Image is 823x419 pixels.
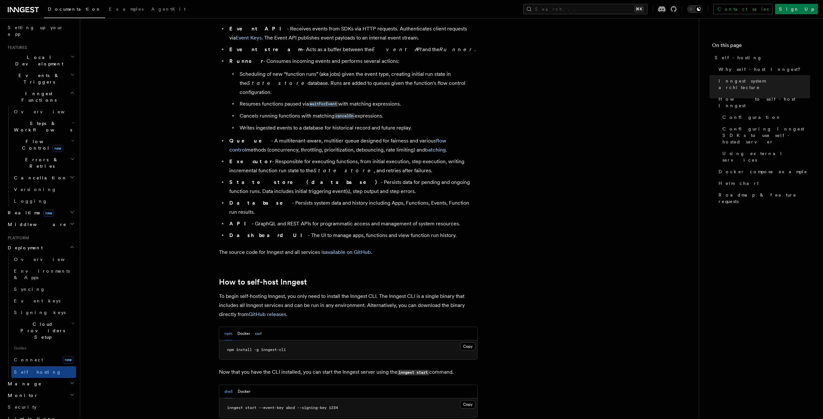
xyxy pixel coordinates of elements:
span: Cloud Providers Setup [11,321,71,340]
span: Environments & Apps [14,268,70,280]
code: inngest start [397,370,429,375]
a: Configuration [720,111,810,123]
span: Using external services [722,150,810,163]
span: Signing keys [14,310,66,315]
a: Versioning [11,184,76,195]
li: Resumes functions paused via with matching expressions. [238,99,478,109]
span: Guides [11,343,76,353]
a: Overview [11,254,76,265]
span: Connect [14,357,43,362]
span: Steps & Workflows [11,120,72,133]
a: Why self-host Inngest? [716,63,810,75]
button: Flow Controlnew [11,136,76,154]
a: Roadmap & feature requests [716,189,810,207]
a: Security [5,401,76,413]
em: State store [313,167,374,174]
li: - A multitenant-aware, multitier queue designed for fairness and various methods (concurrency, th... [227,136,478,154]
a: How to self-host Inngest [219,277,307,287]
button: Inngest Functions [5,88,76,106]
button: Realtimenew [5,207,76,219]
div: Deployment [5,254,76,378]
a: available on GitHub [325,249,371,255]
p: To begin self-hosting Inngest, you only need to install the Inngest CLI. The Inngest CLI is a sin... [219,292,478,319]
a: Helm chart [716,177,810,189]
em: Event API [372,46,422,52]
button: Docker [237,327,250,340]
span: Inngest Functions [5,90,70,103]
span: Roadmap & feature requests [719,192,810,205]
span: Versioning [14,187,57,192]
div: Inngest Functions [5,106,76,207]
span: npm install -g inngest-cli [227,347,286,352]
button: Search...⌘K [523,4,647,14]
span: Event keys [14,298,60,303]
button: Cloud Providers Setup [11,318,76,343]
span: Security [8,404,37,410]
a: Setting up your app [5,22,76,40]
a: Documentation [44,2,105,18]
span: Local Development [5,54,70,67]
span: Why self-host Inngest? [719,66,805,73]
a: cancelOn [334,113,355,119]
a: Configuring Inngest SDKs to use self-hosted server [720,123,810,148]
a: Docker compose example [716,166,810,177]
span: new [43,209,54,217]
a: Self hosting [11,366,76,378]
strong: Event API [229,26,287,32]
kbd: ⌘K [634,6,644,12]
span: Monitor [5,392,38,399]
button: Steps & Workflows [11,118,76,136]
li: Scheduling of new “function runs” (aka jobs) given the event type, creating initial run state in ... [238,70,478,97]
strong: Runner [229,58,263,64]
li: - Consumes incoming events and performs several actions: [227,57,478,132]
a: Syncing [11,283,76,295]
p: The source code for Inngest and all services is . [219,248,478,257]
button: Events & Triggers [5,70,76,88]
span: Realtime [5,209,54,216]
a: Signing keys [11,307,76,318]
button: Copy [460,342,475,351]
span: Self-hosting [715,54,762,61]
p: Now that you have the CLI installed, you can start the Inngest server using the command. [219,368,478,377]
a: Using external services [720,148,810,166]
a: Connectnew [11,353,76,366]
li: - Acts as a buffer between the and the . [227,45,478,54]
strong: Database [229,200,292,206]
span: Inngest system architecture [719,78,810,91]
span: How to self-host Inngest [719,96,810,109]
a: GitHub releases [249,311,286,317]
span: Docker compose example [719,168,807,175]
span: Documentation [48,6,101,12]
code: waitForEvent [309,101,338,107]
strong: Dashboard UI [229,232,308,238]
button: curl [255,327,262,340]
span: Logging [14,198,48,204]
li: - Responsible for executing functions, from initial execution, step execution, writing incrementa... [227,157,478,175]
span: new [52,145,63,152]
em: State store [247,80,308,86]
button: npm [224,327,232,340]
strong: Executor [229,158,272,164]
button: Monitor [5,390,76,401]
span: Features [5,45,27,50]
strong: State store (database) [229,179,381,185]
a: Overview [11,106,76,118]
button: Manage [5,378,76,390]
em: Runner [439,46,474,52]
button: Errors & Retries [11,154,76,172]
span: Middleware [5,221,67,228]
li: - Persists system data and history including Apps, Functions, Events, Function run results. [227,198,478,217]
li: - Receives events from SDKs via HTTP requests. Authenticates client requests via . The Event API ... [227,24,478,42]
a: Sign Up [775,4,818,14]
h4: On this page [712,41,810,52]
button: Copy [460,400,475,409]
a: Examples [105,2,147,17]
button: Local Development [5,51,76,70]
li: Cancels running functions with matching expressions. [238,111,478,121]
span: Examples [109,6,144,12]
span: Cancellation [11,175,67,181]
span: Deployment [5,244,43,251]
span: Setting up your app [8,25,63,37]
a: Environments & Apps [11,265,76,283]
